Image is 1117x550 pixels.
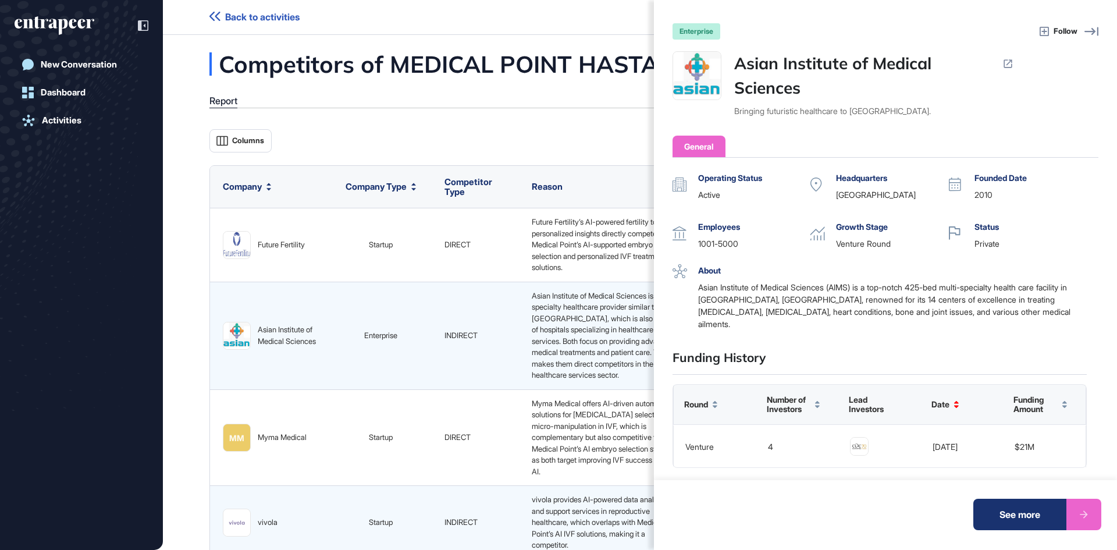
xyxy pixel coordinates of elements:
a: See more [973,499,1101,530]
div: private [974,237,1087,250]
span: Funding Amount [1013,395,1058,414]
span: Date [931,400,949,409]
img: Asian Institute of Medical Sciences-logo [673,52,721,100]
div: [DATE] [933,442,958,450]
div: $21M [1015,442,1034,450]
span: Founded Date [974,172,1027,184]
div: enterprise [673,23,720,40]
div: 2010 [974,189,1087,201]
div: General [684,140,714,152]
div: Venture Round [836,237,948,250]
span: Round [684,400,708,409]
span: Lead Investors [849,395,902,414]
div: Funding History [673,349,1087,375]
img: image [851,438,868,455]
div: 1001-5000 [698,237,810,250]
span: Employees [698,221,740,233]
span: Follow [1054,26,1077,37]
span: Growth Stage [836,221,888,233]
div: venture [685,442,714,450]
span: Status [974,221,999,233]
span: Headquarters [836,172,887,184]
div: 4 [768,442,773,450]
div: About [698,264,1087,276]
div: See more [973,499,1066,530]
span: Number of Investors [767,395,811,414]
div: Bringing futuristic healthcare to [GEOGRAPHIC_DATA]. [734,105,1013,117]
a: Asian Institute of Medical Sciences [734,51,995,100]
a: Asian Institute of Medical Sciences-logo [673,51,721,100]
div: active [698,189,810,201]
div: Asian Institute of Medical Sciences (AIMS) is a top-notch 425-bed multi-specialty health care fac... [698,281,1087,330]
span: Operating Status [698,172,762,184]
div: [GEOGRAPHIC_DATA] [836,189,948,201]
button: Follow [1040,25,1077,38]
